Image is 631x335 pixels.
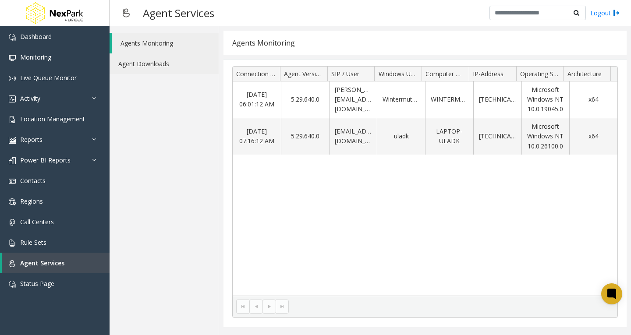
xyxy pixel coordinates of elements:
span: Windows User [379,70,419,78]
span: IP-Address [473,70,503,78]
span: Agent Version [284,70,323,78]
td: uladk [377,118,425,155]
span: Architecture [567,70,602,78]
span: Agent Services [20,259,64,267]
img: 'icon' [9,75,16,82]
span: Connection Time [236,70,285,78]
td: Microsoft Windows NT 10.0.19045.0 [521,81,570,118]
img: 'icon' [9,281,16,288]
span: Rule Sets [20,238,46,247]
img: 'icon' [9,34,16,41]
td: [DATE] 06:01:12 AM [233,81,281,118]
a: Logout [590,8,620,18]
span: Contacts [20,176,46,185]
td: [EMAIL_ADDRESS][DOMAIN_NAME] [329,118,377,155]
img: 'icon' [9,198,16,205]
td: x64 [569,81,617,118]
td: [TECHNICAL_ID] [473,81,521,118]
td: LAPTOP-ULADK [425,118,473,155]
img: 'icon' [9,116,16,123]
span: Power BI Reports [20,156,71,164]
img: 'icon' [9,178,16,185]
td: 5.29.640.0 [281,118,329,155]
span: Activity [20,94,40,102]
img: 'icon' [9,240,16,247]
a: Agent Services [2,253,110,273]
div: Data table [233,67,617,296]
td: Wintermute_Panda [377,81,425,118]
img: 'icon' [9,260,16,267]
img: 'icon' [9,95,16,102]
td: x64 [569,118,617,155]
span: Location Management [20,115,85,123]
span: Monitoring [20,53,51,61]
span: Operating System [520,70,571,78]
div: Agents Monitoring [232,37,295,49]
h3: Agent Services [138,2,219,24]
td: Microsoft Windows NT 10.0.26100.0 [521,118,570,155]
span: Status Page [20,279,54,288]
span: SIP / User [331,70,359,78]
td: [TECHNICAL_ID] [473,118,521,155]
span: Computer Name [425,70,473,78]
img: logout [613,8,620,18]
td: 5.29.640.0 [281,81,329,118]
a: Agents Monitoring [112,33,219,53]
span: Live Queue Monitor [20,74,77,82]
img: pageIcon [118,2,134,24]
a: Agent Downloads [110,53,219,74]
img: 'icon' [9,157,16,164]
span: Reports [20,135,43,144]
span: Dashboard [20,32,52,41]
td: [PERSON_NAME][EMAIL_ADDRESS][DOMAIN_NAME] [329,81,377,118]
td: WINTERMUTEPANDA [425,81,473,118]
td: [DATE] 07:16:12 AM [233,118,281,155]
img: 'icon' [9,219,16,226]
img: 'icon' [9,54,16,61]
img: 'icon' [9,137,16,144]
span: Call Centers [20,218,54,226]
span: Regions [20,197,43,205]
